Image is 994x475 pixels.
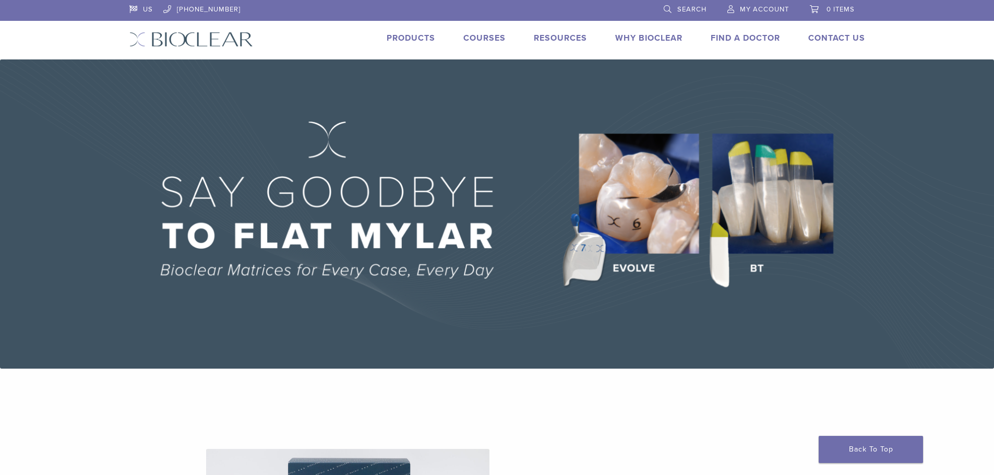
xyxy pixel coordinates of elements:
[463,33,506,43] a: Courses
[387,33,435,43] a: Products
[534,33,587,43] a: Resources
[677,5,706,14] span: Search
[615,33,682,43] a: Why Bioclear
[819,436,923,463] a: Back To Top
[808,33,865,43] a: Contact Us
[740,5,789,14] span: My Account
[129,32,253,47] img: Bioclear
[827,5,855,14] span: 0 items
[711,33,780,43] a: Find A Doctor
